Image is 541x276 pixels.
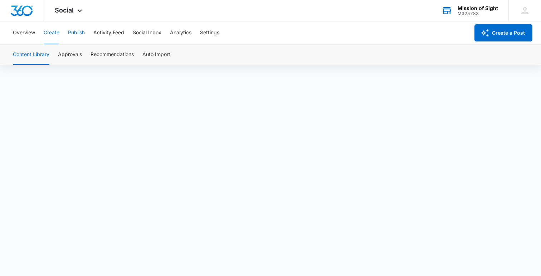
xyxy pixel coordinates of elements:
div: account name [458,5,498,11]
button: Create a Post [474,24,532,41]
button: Create [44,21,59,44]
span: Social [55,6,74,14]
button: Overview [13,21,35,44]
button: Approvals [58,45,82,65]
button: Auto Import [142,45,170,65]
button: Settings [200,21,219,44]
button: Publish [68,21,85,44]
button: Content Library [13,45,49,65]
button: Analytics [170,21,191,44]
button: Activity Feed [93,21,124,44]
button: Social Inbox [133,21,161,44]
div: account id [458,11,498,16]
button: Recommendations [91,45,134,65]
